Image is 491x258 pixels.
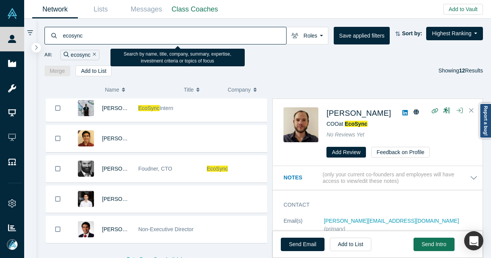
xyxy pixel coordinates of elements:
button: Bookmark [46,156,70,182]
a: Class Coaches [169,0,221,18]
button: Send Intro [414,238,455,251]
button: Remove Filter [91,51,96,59]
span: EcoSync [138,105,159,111]
button: Add to List [76,66,112,76]
dt: Email(s) [283,217,324,241]
button: Title [184,82,220,98]
span: Foudner, CTO [138,166,172,172]
button: Highest Ranking [426,27,483,40]
img: Revant Kantamneni's Profile Image [78,100,94,116]
h3: Notes [283,174,321,182]
a: Messages [124,0,169,18]
button: Notes (only your current co-founders and employees will have access to view/edit these notes) [283,171,478,184]
a: [PERSON_NAME] [102,226,146,232]
span: Title [184,82,194,98]
img: Cristian Oancea's Profile Image [78,191,94,207]
h3: Contact [283,201,467,209]
a: EcoSync [345,121,367,127]
button: Bookmark [46,95,70,122]
button: Roles [286,27,328,44]
img: Vishrut Chatrath's Profile Image [78,221,94,237]
a: Report a bug! [479,103,491,138]
span: All: [44,51,53,59]
strong: Sort by: [402,30,422,36]
span: Company [228,82,251,98]
span: (primary) [324,226,345,232]
img: Mia Scott's Account [7,239,18,250]
div: Showing [438,66,483,76]
span: EcoSync [207,166,228,172]
button: Add to List [330,238,371,251]
a: [PERSON_NAME] [102,105,146,111]
strong: 12 [459,67,465,74]
button: Bookmark [46,186,70,212]
img: Alchemist Vault Logo [7,8,18,19]
p: (only your current co-founders and employees will have access to view/edit these notes) [323,171,470,184]
button: Close [466,105,477,117]
button: Merge [44,66,71,76]
button: Name [105,82,176,98]
span: COO at [326,121,367,127]
a: Send Email [281,238,325,251]
div: ecosync [60,50,99,60]
a: Lists [78,0,124,18]
button: Bookmark [46,216,70,243]
a: [PERSON_NAME][EMAIL_ADDRESS][DOMAIN_NAME] [324,218,459,224]
span: Intern [160,105,173,111]
a: [PERSON_NAME] [102,196,146,202]
a: [PERSON_NAME] [326,109,391,117]
button: Company [228,82,264,98]
button: Add to Vault [443,4,483,15]
input: Search by name, title, company, summary, expertise, investment criteria or topics of focus [62,26,286,44]
span: Name [105,82,119,98]
span: No Reviews Yet [326,131,364,138]
button: Bookmark [46,125,70,152]
button: Feedback on Profile [371,147,430,158]
button: Add Review [326,147,366,158]
button: Save applied filters [334,27,390,44]
a: [PERSON_NAME] [102,135,146,141]
img: Gabor Mayer's Profile Image [78,161,94,177]
span: Non-Executive Director [138,226,193,232]
a: [PERSON_NAME] [102,166,146,172]
img: Pranav Parakh's Profile Image [78,130,94,146]
img: Miklos Mohos's Profile Image [283,107,318,142]
a: Network [32,0,78,18]
span: Results [459,67,483,74]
